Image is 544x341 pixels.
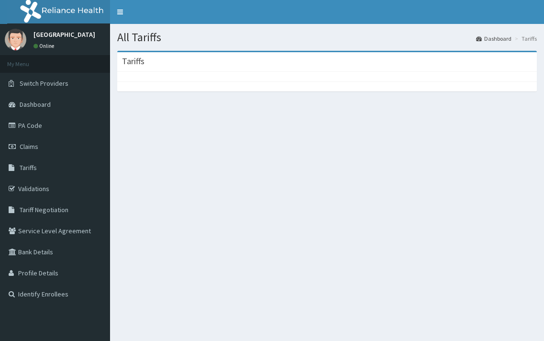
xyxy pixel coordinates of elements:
[20,163,37,172] span: Tariffs
[117,31,537,44] h1: All Tariffs
[20,100,51,109] span: Dashboard
[5,29,26,50] img: User Image
[122,57,144,66] h3: Tariffs
[20,205,68,214] span: Tariff Negotiation
[33,31,95,38] p: [GEOGRAPHIC_DATA]
[476,34,511,43] a: Dashboard
[20,79,68,88] span: Switch Providers
[33,43,56,49] a: Online
[512,34,537,43] li: Tariffs
[20,142,38,151] span: Claims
